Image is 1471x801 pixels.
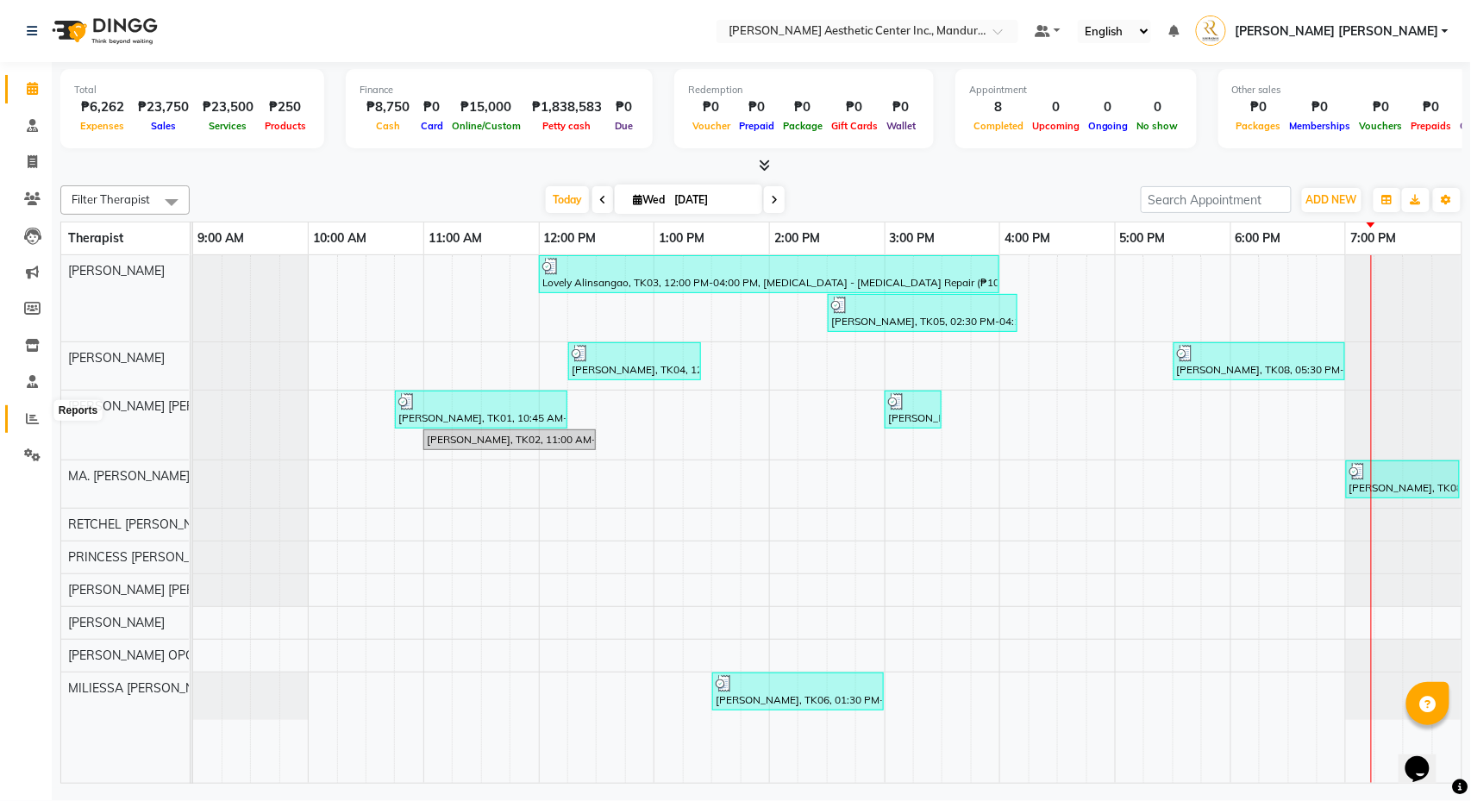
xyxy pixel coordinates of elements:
span: Prepaid [735,120,779,132]
div: 0 [1133,97,1183,117]
span: MA. [PERSON_NAME] [68,468,190,484]
div: ₱0 [1286,97,1355,117]
a: 1:00 PM [654,226,709,251]
div: [PERSON_NAME], TK07, 03:00 PM-03:30 PM, Facial-Hydra Facial Express (₱2000) [886,393,940,426]
span: Prepaids [1407,120,1456,132]
div: ₱23,500 [196,97,260,117]
img: MABELL DELA PENA [1196,16,1226,46]
span: Filter Therapist [72,192,150,206]
div: [PERSON_NAME], TK02, 11:00 AM-12:30 PM, Eyebrows And Lashes - Classic Set Classic Infill [425,432,594,447]
div: 0 [1084,97,1133,117]
div: ₱0 [416,97,448,117]
span: MILIESSA [PERSON_NAME] [68,680,223,696]
div: ₱23,750 [131,97,196,117]
a: 2:00 PM [770,226,824,251]
div: ₱1,838,583 [525,97,609,117]
div: ₱250 [260,97,310,117]
span: Products [260,120,310,132]
span: ADD NEW [1306,193,1357,206]
span: Memberships [1286,120,1355,132]
input: Search Appointment [1141,186,1292,213]
span: Packages [1232,120,1286,132]
div: Finance [360,83,639,97]
div: ₱0 [735,97,779,117]
span: [PERSON_NAME] [PERSON_NAME] [68,582,265,598]
div: [PERSON_NAME], TK04, 12:15 PM-01:25 PM, Facial-Pore Clean Regenerate Care [570,345,699,378]
div: 8 [969,97,1028,117]
span: Upcoming [1028,120,1084,132]
div: Total [74,83,310,97]
div: Redemption [688,83,920,97]
div: [PERSON_NAME], TK08, 05:30 PM-07:00 PM, Eyebrows And Lashes - Classic Set Classic Infill [1175,345,1343,378]
div: [PERSON_NAME], TK08, 07:00 PM-08:00 PM, Pedicure & Manicure - Manicure With Gel (₱1000) [1348,463,1458,496]
span: Completed [969,120,1028,132]
span: Card [416,120,448,132]
a: 5:00 PM [1116,226,1170,251]
span: PRINCESS [PERSON_NAME] [68,549,228,565]
div: ₱0 [1407,97,1456,117]
a: 7:00 PM [1346,226,1400,251]
div: ₱0 [609,97,639,117]
div: ₱0 [882,97,920,117]
div: ₱8,750 [360,97,416,117]
a: 10:00 AM [309,226,371,251]
div: [PERSON_NAME], TK06, 01:30 PM-03:00 PM, Facials - Hydra Facial Platinum [714,675,882,708]
div: [PERSON_NAME], TK05, 02:30 PM-04:10 PM, Picosure/Picosecond - Face ([MEDICAL_DATA] & Rejuvenation... [829,297,1016,329]
span: Wallet [882,120,920,132]
a: 11:00 AM [424,226,486,251]
span: Vouchers [1355,120,1407,132]
span: Due [610,120,637,132]
div: Appointment [969,83,1183,97]
div: ₱0 [779,97,827,117]
div: 0 [1028,97,1084,117]
a: 12:00 PM [540,226,601,251]
div: ₱15,000 [448,97,525,117]
span: Today [546,186,589,213]
span: Cash [372,120,404,132]
div: Reports [54,400,102,421]
a: 4:00 PM [1000,226,1055,251]
span: [PERSON_NAME] [68,263,165,278]
span: Sales [147,120,180,132]
a: 3:00 PM [886,226,940,251]
span: Package [779,120,827,132]
div: [PERSON_NAME], TK01, 10:45 AM-12:15 PM, Eyebrows And Lashes - Classic Set Classic Infill (₱500) [397,393,566,426]
span: Online/Custom [448,120,525,132]
span: RETCHEL [PERSON_NAME] [68,516,222,532]
div: ₱6,262 [74,97,131,117]
span: [PERSON_NAME] [PERSON_NAME] [68,398,265,414]
a: 6:00 PM [1231,226,1286,251]
span: Therapist [68,230,123,246]
img: logo [44,7,162,55]
span: Gift Cards [827,120,882,132]
span: Services [205,120,252,132]
span: Ongoing [1084,120,1133,132]
a: 9:00 AM [193,226,248,251]
span: [PERSON_NAME] [PERSON_NAME] [1235,22,1438,41]
span: Wed [629,193,669,206]
div: ₱0 [1232,97,1286,117]
span: Voucher [688,120,735,132]
div: ₱0 [1355,97,1407,117]
input: 2025-09-03 [669,187,755,213]
span: [PERSON_NAME] OPOLENCIA [68,648,238,663]
span: Petty cash [539,120,596,132]
div: Lovely Alinsangao, TK03, 12:00 PM-04:00 PM, [MEDICAL_DATA] - [MEDICAL_DATA] Repair (₱1000),[MEDIC... [541,258,998,291]
iframe: chat widget [1399,732,1454,784]
button: ADD NEW [1302,188,1361,212]
span: [PERSON_NAME] [68,350,165,366]
div: ₱0 [688,97,735,117]
span: [PERSON_NAME] [68,615,165,630]
span: Expenses [77,120,129,132]
div: ₱0 [827,97,882,117]
span: No show [1133,120,1183,132]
